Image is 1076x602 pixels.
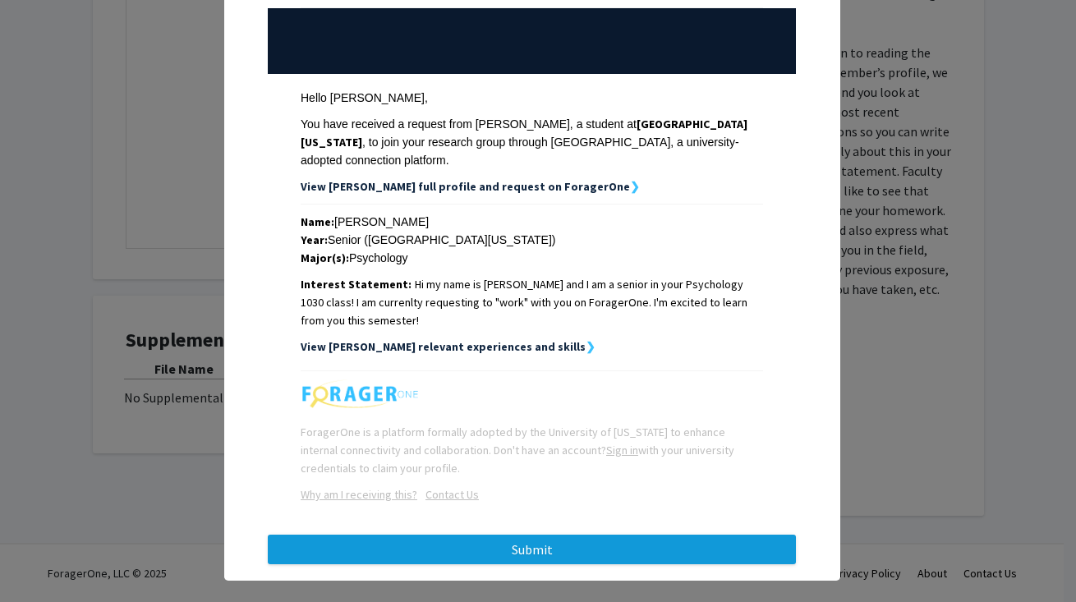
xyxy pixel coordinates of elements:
[301,249,763,267] div: Psychology
[301,115,763,169] div: You have received a request from [PERSON_NAME], a student at , to join your research group throug...
[606,443,638,457] a: Sign in
[417,487,479,502] a: Opens in a new tab
[301,487,417,502] u: Why am I receiving this?
[301,232,328,247] strong: Year:
[301,89,763,107] div: Hello [PERSON_NAME],
[301,179,630,194] strong: View [PERSON_NAME] full profile and request on ForagerOne
[301,213,763,231] div: [PERSON_NAME]
[301,214,334,229] strong: Name:
[301,487,417,502] a: Opens in a new tab
[301,339,586,354] strong: View [PERSON_NAME] relevant experiences and skills
[268,535,796,564] button: Submit
[301,277,747,328] span: Hi my name is [PERSON_NAME] and I am a senior in your Psychology 1030 class! I am currenlty reque...
[586,339,595,354] strong: ❯
[301,425,734,476] span: ForagerOne is a platform formally adopted by the University of [US_STATE] to enhance internal con...
[425,487,479,502] u: Contact Us
[301,231,763,249] div: Senior ([GEOGRAPHIC_DATA][US_STATE])
[630,179,640,194] strong: ❯
[301,250,349,265] strong: Major(s):
[12,528,70,590] iframe: Chat
[301,277,412,292] strong: Interest Statement:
